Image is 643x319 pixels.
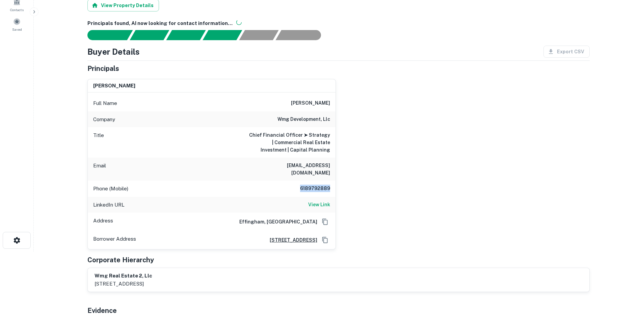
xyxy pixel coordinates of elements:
button: Copy Address [320,235,330,245]
h6: View Link [308,201,330,208]
h6: Principals found, AI now looking for contact information... [87,20,590,27]
p: LinkedIn URL [93,201,125,209]
div: Documents found, AI parsing details... [166,30,206,40]
div: Principals found, still searching for contact information. This may take time... [239,30,278,40]
h5: Principals [87,63,119,74]
h6: Effingham, [GEOGRAPHIC_DATA] [234,218,317,225]
p: Company [93,115,115,124]
p: Address [93,217,113,227]
div: AI fulfillment process complete. [276,30,329,40]
h6: [PERSON_NAME] [93,82,135,90]
button: Copy Address [320,217,330,227]
div: Principals found, AI now looking for contact information... [203,30,242,40]
iframe: Chat Widget [609,243,643,276]
div: Sending borrower request to AI... [79,30,130,40]
h6: [EMAIL_ADDRESS][DOMAIN_NAME] [249,162,330,177]
h5: Corporate Hierarchy [87,255,154,265]
p: Email [93,162,106,177]
a: [STREET_ADDRESS] [264,236,317,244]
p: Phone (Mobile) [93,185,128,193]
p: Borrower Address [93,235,136,245]
div: Your request is received and processing... [130,30,169,40]
h6: wmg real estate 2, llc [95,272,152,280]
p: Full Name [93,99,117,107]
h4: Buyer Details [87,46,140,58]
p: Title [93,131,104,154]
p: [STREET_ADDRESS] [95,280,152,288]
h6: [PERSON_NAME] [291,99,330,107]
h6: Chief Financial Officer ➤ Strategy | Commercial Real Estate Investment | Capital Planning [249,131,330,154]
h6: wmg development, llc [277,115,330,124]
span: Contacts [10,7,24,12]
h6: 6189792889 [290,185,330,193]
h5: Evidence [87,305,117,316]
a: View Link [308,201,330,209]
span: Saved [12,27,22,32]
a: Saved [2,15,32,33]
